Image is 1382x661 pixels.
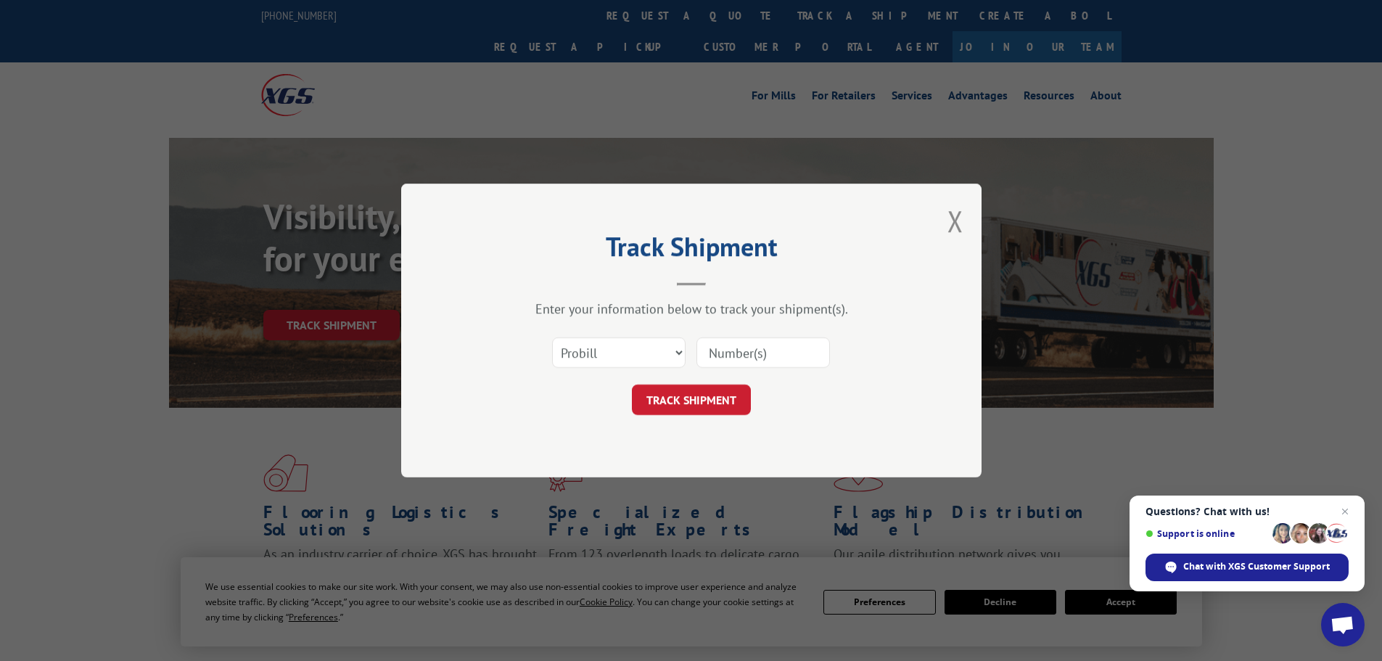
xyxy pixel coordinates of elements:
[1146,554,1349,581] div: Chat with XGS Customer Support
[474,237,909,264] h2: Track Shipment
[696,337,830,368] input: Number(s)
[1146,506,1349,517] span: Questions? Chat with us!
[1321,603,1365,646] div: Open chat
[947,202,963,240] button: Close modal
[1183,560,1330,573] span: Chat with XGS Customer Support
[1146,528,1267,539] span: Support is online
[474,300,909,317] div: Enter your information below to track your shipment(s).
[632,385,751,415] button: TRACK SHIPMENT
[1336,503,1354,520] span: Close chat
